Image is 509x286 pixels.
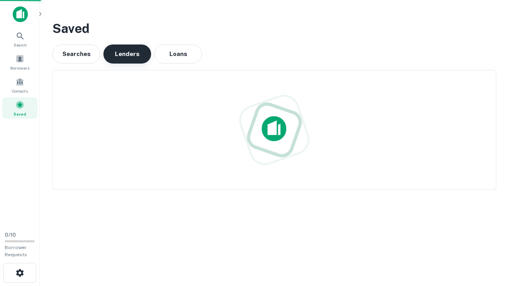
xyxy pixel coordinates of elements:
span: Borrowers [10,65,29,71]
iframe: Chat Widget [469,222,509,261]
a: Saved [2,97,37,119]
button: Loans [154,44,202,64]
h3: Saved [52,19,496,38]
img: capitalize-icon.png [13,6,28,22]
a: Search [2,28,37,50]
span: Search [14,42,27,48]
span: 0 / 10 [5,232,16,238]
button: Searches [52,44,100,64]
span: Saved [14,111,26,117]
a: Borrowers [2,51,37,73]
span: Borrower Requests [5,245,27,257]
a: Contacts [2,74,37,96]
span: Contacts [12,88,28,94]
button: Lenders [103,44,151,64]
